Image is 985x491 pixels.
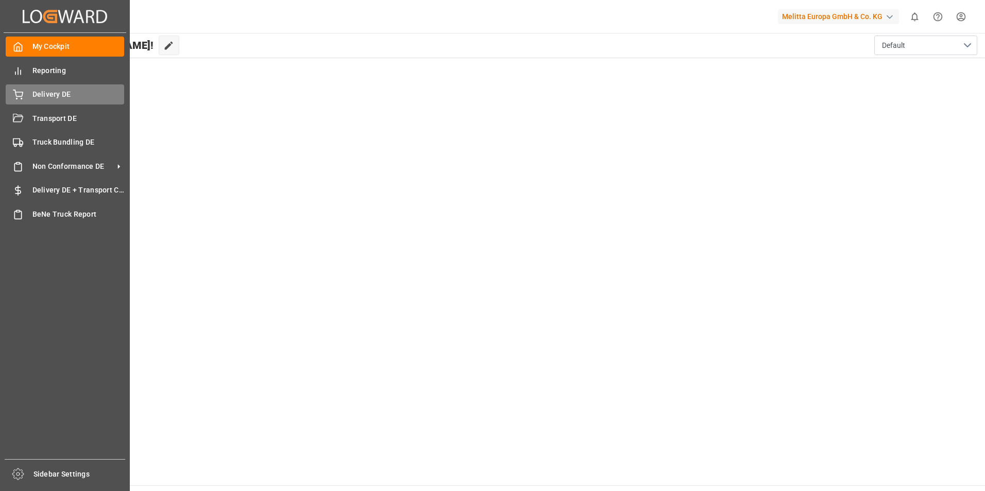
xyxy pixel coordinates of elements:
[32,185,125,196] span: Delivery DE + Transport Cost
[882,40,905,51] span: Default
[32,65,125,76] span: Reporting
[32,89,125,100] span: Delivery DE
[778,7,903,26] button: Melitta Europa GmbH & Co. KG
[6,180,124,200] a: Delivery DE + Transport Cost
[6,108,124,128] a: Transport DE
[32,161,114,172] span: Non Conformance DE
[43,36,154,55] span: Hello [PERSON_NAME]!
[32,41,125,52] span: My Cockpit
[874,36,977,55] button: open menu
[6,132,124,152] a: Truck Bundling DE
[778,9,899,24] div: Melitta Europa GmbH & Co. KG
[32,209,125,220] span: BeNe Truck Report
[32,113,125,124] span: Transport DE
[6,60,124,80] a: Reporting
[33,469,126,480] span: Sidebar Settings
[903,5,926,28] button: show 0 new notifications
[926,5,949,28] button: Help Center
[6,204,124,224] a: BeNe Truck Report
[6,37,124,57] a: My Cockpit
[6,84,124,104] a: Delivery DE
[32,137,125,148] span: Truck Bundling DE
